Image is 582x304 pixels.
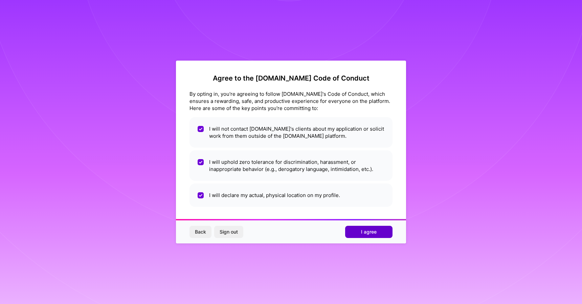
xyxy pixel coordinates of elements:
div: By opting in, you're agreeing to follow [DOMAIN_NAME]'s Code of Conduct, which ensures a rewardin... [189,90,393,112]
li: I will uphold zero tolerance for discrimination, harassment, or inappropriate behavior (e.g., der... [189,150,393,181]
li: I will not contact [DOMAIN_NAME]'s clients about my application or solicit work from them outside... [189,117,393,148]
span: Back [195,229,206,235]
button: I agree [345,226,393,238]
button: Back [189,226,211,238]
h2: Agree to the [DOMAIN_NAME] Code of Conduct [189,74,393,82]
button: Sign out [214,226,243,238]
span: Sign out [220,229,238,235]
li: I will declare my actual, physical location on my profile. [189,183,393,207]
span: I agree [361,229,377,235]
